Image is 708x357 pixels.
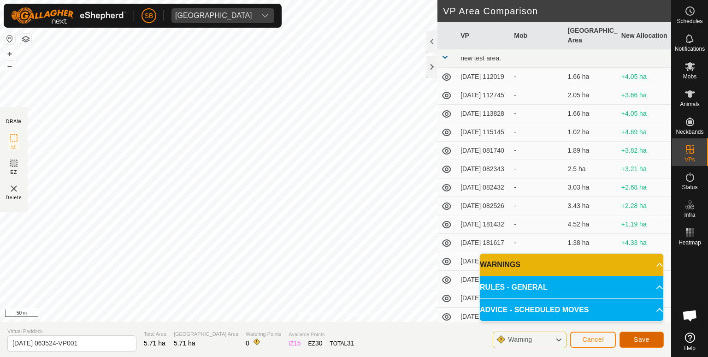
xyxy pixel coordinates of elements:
td: [DATE] 115145 [457,123,510,142]
div: - [514,183,560,192]
td: 1.02 ha [564,123,618,142]
div: IZ [289,339,301,348]
div: - [514,127,560,137]
span: Schedules [677,18,702,24]
span: Notifications [675,46,705,52]
span: Delete [6,194,22,201]
td: +1.19 ha [618,215,671,234]
td: 1.89 ha [564,142,618,160]
div: - [514,90,560,100]
td: +2.68 ha [618,178,671,197]
td: +4.33 ha [618,234,671,252]
div: TOTAL [330,339,354,348]
div: - [514,220,560,229]
td: +4.05 ha [618,68,671,86]
span: EZ [11,169,18,176]
th: VP [457,22,510,49]
td: 4.52 ha [564,215,618,234]
th: New Allocation [618,22,671,49]
p-accordion-header: WARNINGS [480,254,663,276]
span: Total Area [144,330,166,338]
td: 1.66 ha [564,105,618,123]
a: Privacy Policy [299,310,334,318]
button: – [4,60,15,71]
td: +3.66 ha [618,86,671,105]
div: dropdown trigger [256,8,274,23]
td: [DATE] 140429 [457,252,510,271]
span: Heatmap [678,240,701,245]
span: Tangihanga station [171,8,256,23]
td: [DATE] 140643 [457,308,510,326]
td: 2.5 ha [564,160,618,178]
td: [DATE] 082526 [457,197,510,215]
span: SB [145,11,153,21]
p-accordion-header: ADVICE - SCHEDULED MOVES [480,299,663,321]
a: Help [672,329,708,355]
span: Watering Points [246,330,281,338]
td: [DATE] 181617 [457,234,510,252]
span: new test area. [460,54,501,62]
td: [DATE] 140619 [457,289,510,308]
th: [GEOGRAPHIC_DATA] Area [564,22,618,49]
span: IZ [12,143,17,150]
span: 30 [315,339,323,347]
span: 0 [246,339,249,347]
div: - [514,164,560,174]
td: 1.71 ha [564,252,618,271]
td: +2.28 ha [618,197,671,215]
span: Status [682,184,697,190]
td: +4.05 ha [618,105,671,123]
div: - [514,72,560,82]
img: VP [8,183,19,194]
td: [DATE] 113828 [457,105,510,123]
td: [DATE] 082432 [457,178,510,197]
td: [DATE] 082343 [457,160,510,178]
span: WARNINGS [480,259,520,270]
span: Virtual Paddock [7,327,136,335]
span: Neckbands [676,129,703,135]
div: EZ [308,339,323,348]
td: +3.82 ha [618,142,671,160]
img: Gallagher Logo [11,7,126,24]
td: [DATE] 140526 [457,271,510,289]
h2: VP Area Comparison [443,6,671,17]
td: +4.69 ha [618,123,671,142]
td: 1.38 ha [564,234,618,252]
div: - [514,201,560,211]
span: [GEOGRAPHIC_DATA] Area [174,330,238,338]
span: Cancel [582,336,604,343]
span: Warning [508,336,532,343]
td: +3.21 ha [618,160,671,178]
span: Mobs [683,74,696,79]
span: 15 [294,339,301,347]
span: 31 [347,339,354,347]
span: Infra [684,212,695,218]
button: Cancel [570,332,616,348]
span: Help [684,345,696,351]
span: VPs [684,157,695,162]
span: 5.71 ha [144,339,165,347]
div: - [514,146,560,155]
td: [DATE] 112745 [457,86,510,105]
td: 1.66 ha [564,68,618,86]
span: Available Points [289,331,354,339]
button: + [4,48,15,59]
span: Animals [680,101,700,107]
a: Contact Us [345,310,372,318]
td: 2.05 ha [564,86,618,105]
button: Map Layers [20,34,31,45]
span: Save [634,336,649,343]
div: Open chat [676,302,704,329]
td: [DATE] 081740 [457,142,510,160]
span: ADVICE - SCHEDULED MOVES [480,304,589,315]
td: [DATE] 181432 [457,215,510,234]
p-accordion-header: RULES - GENERAL [480,276,663,298]
span: 5.71 ha [174,339,195,347]
div: [GEOGRAPHIC_DATA] [175,12,252,19]
td: [DATE] 112019 [457,68,510,86]
span: RULES - GENERAL [480,282,548,293]
button: Reset Map [4,33,15,44]
div: - [514,238,560,248]
div: - [514,109,560,119]
td: 3.43 ha [564,197,618,215]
